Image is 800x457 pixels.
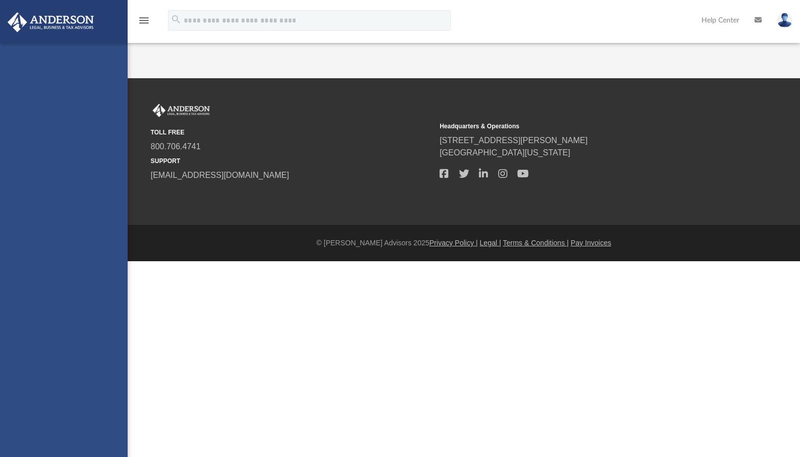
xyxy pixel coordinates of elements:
[480,239,501,247] a: Legal |
[138,14,150,27] i: menu
[503,239,569,247] a: Terms & Conditions |
[440,122,721,131] small: Headquarters & Operations
[151,128,432,137] small: TOLL FREE
[440,136,588,145] a: [STREET_ADDRESS][PERSON_NAME]
[151,142,201,151] a: 800.706.4741
[151,156,432,166] small: SUPPORT
[440,148,570,157] a: [GEOGRAPHIC_DATA][US_STATE]
[777,13,792,28] img: User Pic
[171,14,182,25] i: search
[151,104,212,117] img: Anderson Advisors Platinum Portal
[571,239,611,247] a: Pay Invoices
[138,19,150,27] a: menu
[128,238,800,248] div: © [PERSON_NAME] Advisors 2025
[429,239,478,247] a: Privacy Policy |
[151,171,289,179] a: [EMAIL_ADDRESS][DOMAIN_NAME]
[5,12,97,32] img: Anderson Advisors Platinum Portal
